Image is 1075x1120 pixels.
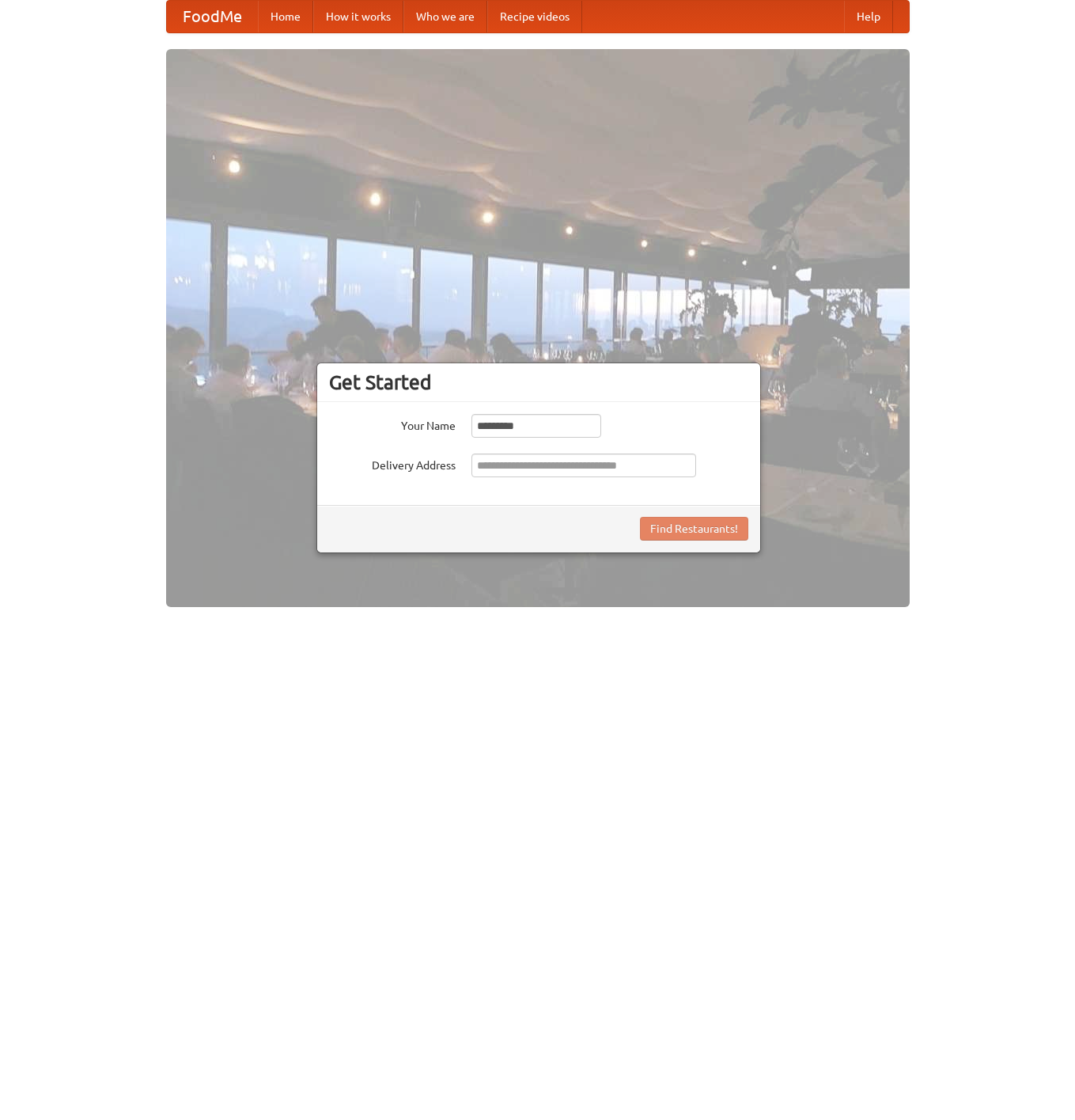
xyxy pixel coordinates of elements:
[640,517,748,541] button: Find Restaurants!
[258,1,313,32] a: Home
[844,1,893,32] a: Help
[403,1,487,32] a: Who we are
[487,1,582,32] a: Recipe videos
[329,454,456,473] label: Delivery Address
[167,1,258,32] a: FoodMe
[329,370,748,394] h3: Get Started
[329,414,456,434] label: Your Name
[313,1,403,32] a: How it works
